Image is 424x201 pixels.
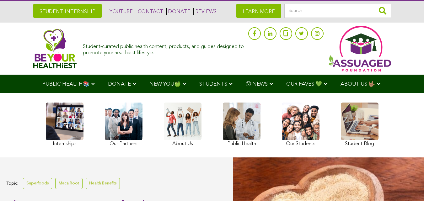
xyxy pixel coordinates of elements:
span: PUBLIC HEALTH📚 [42,82,89,87]
a: LEARN MORE [236,4,281,18]
span: OUR FAVES 💚 [286,82,322,87]
a: STUDENT INTERNSHIP [33,4,102,18]
a: YOUTUBE [108,8,133,15]
a: Superfoods [23,178,52,189]
a: DONATE [166,8,190,15]
img: Assuaged [33,29,77,68]
div: Navigation Menu [33,75,391,93]
a: Health Benefits [86,178,120,189]
span: ABOUT US 🤟🏽 [341,82,375,87]
img: glassdoor [283,30,288,36]
img: Assuaged App [328,26,391,71]
input: Search [284,4,391,18]
span: DONATE [108,82,131,87]
div: Student-curated public health content, products, and guides designed to promote your healthiest l... [83,41,245,56]
span: Topic: [6,179,18,188]
a: CONTACT [136,8,163,15]
a: REVIEWS [193,8,217,15]
span: Ⓥ NEWS [246,82,268,87]
span: STUDENTS [199,82,227,87]
iframe: Chat Widget [393,171,424,201]
span: NEW YOU🍏 [149,82,181,87]
a: Maca Root [55,178,83,189]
